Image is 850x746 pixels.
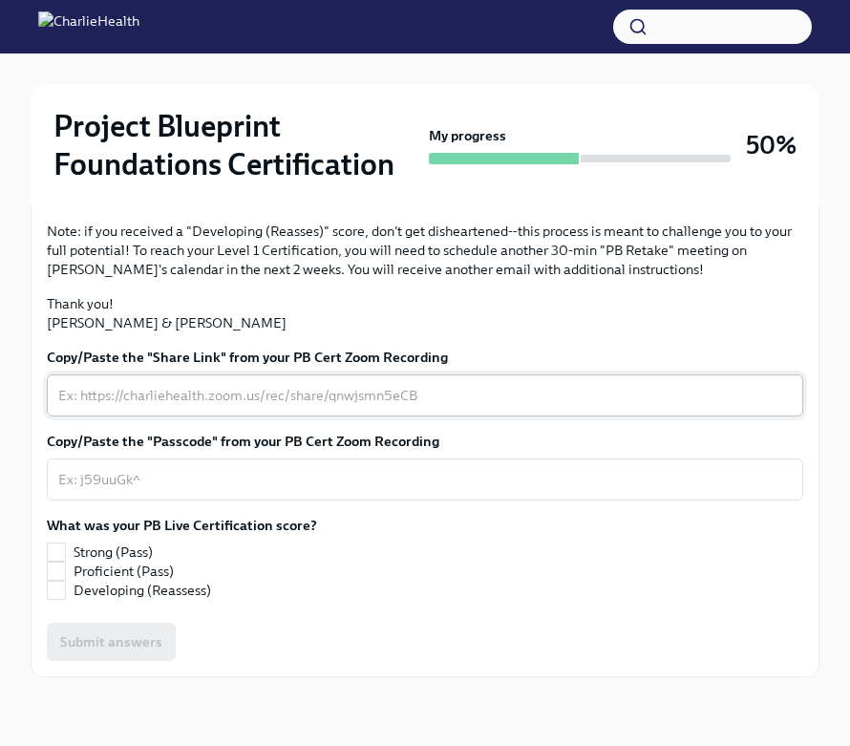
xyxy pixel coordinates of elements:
[47,516,317,535] label: What was your PB Live Certification score?
[429,126,506,145] strong: My progress
[47,348,803,367] label: Copy/Paste the "Share Link" from your PB Cert Zoom Recording
[47,432,803,451] label: Copy/Paste the "Passcode" from your PB Cert Zoom Recording
[74,581,211,600] span: Developing (Reassess)
[47,294,803,332] p: Thank you! [PERSON_NAME] & [PERSON_NAME]
[38,11,139,42] img: CharlieHealth
[53,107,421,183] h2: Project Blueprint Foundations Certification
[47,222,803,279] p: Note: if you received a "Developing (Reasses)" score, don't get disheartened--this process is mea...
[74,543,153,562] span: Strong (Pass)
[74,562,174,581] span: Proficient (Pass)
[746,128,797,162] h3: 50%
